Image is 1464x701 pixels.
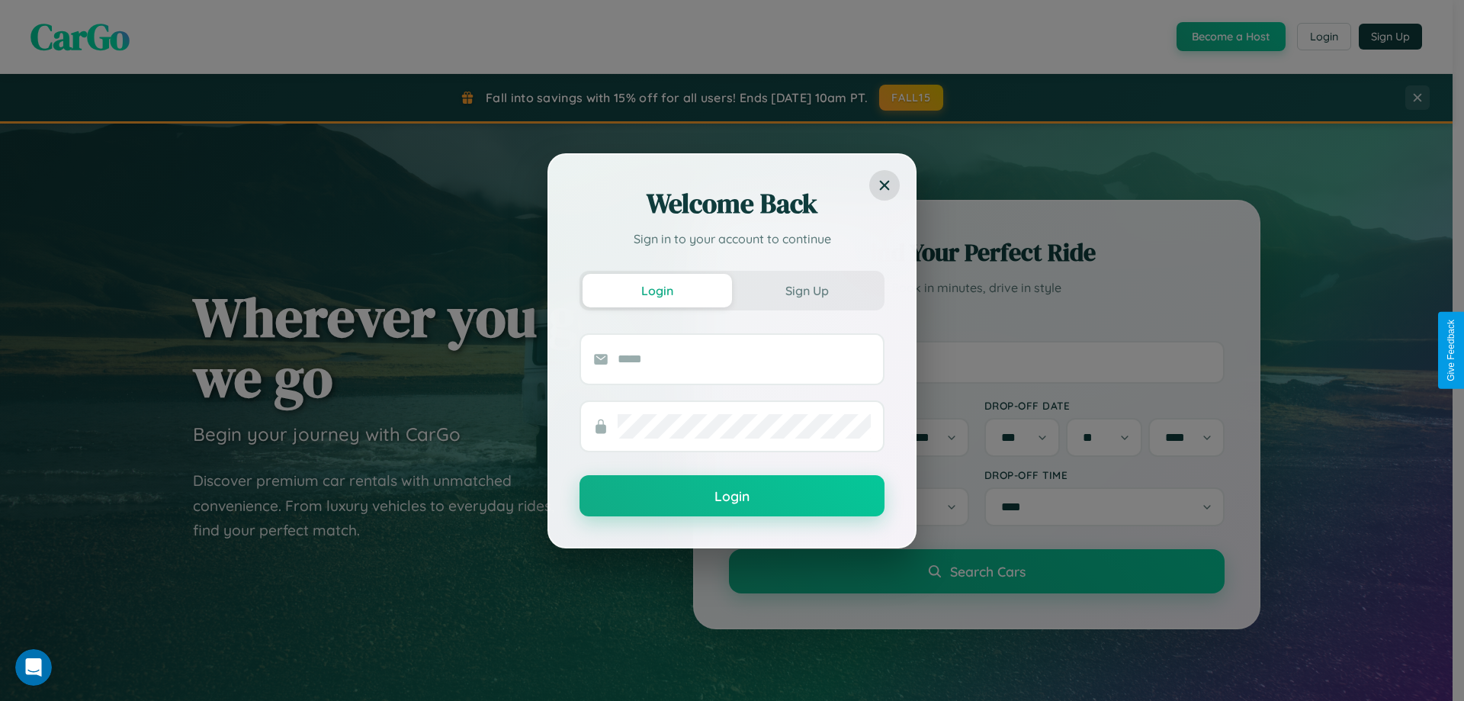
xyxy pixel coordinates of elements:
[15,649,52,686] iframe: Intercom live chat
[579,185,884,222] h2: Welcome Back
[579,475,884,516] button: Login
[1446,320,1456,381] div: Give Feedback
[579,230,884,248] p: Sign in to your account to continue
[732,274,881,307] button: Sign Up
[583,274,732,307] button: Login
